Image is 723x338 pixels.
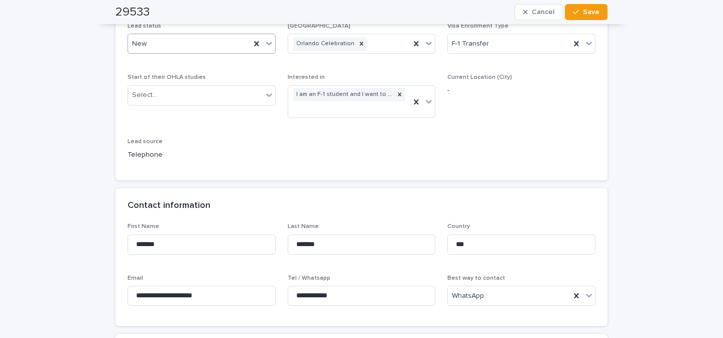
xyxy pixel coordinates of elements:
[288,275,330,281] span: Tel / Whatsapp
[128,275,143,281] span: Email
[447,223,470,230] span: Country
[447,275,505,281] span: Best way to contact
[128,139,163,145] span: Lead source
[447,74,512,80] span: Current Location (City)
[288,23,350,29] span: [GEOGRAPHIC_DATA]
[288,74,325,80] span: Interested in
[128,150,276,160] p: Telephone
[132,90,157,100] div: Select...
[128,223,159,230] span: First Name
[452,291,484,301] span: WhatsApp
[288,223,319,230] span: Last Name
[447,23,509,29] span: Visa Enrollment Type
[447,85,595,96] p: -
[115,5,150,20] h2: 29533
[128,23,161,29] span: Lead status
[293,37,356,51] div: Orlando Celebration
[583,9,599,16] span: Save
[565,4,608,20] button: Save
[515,4,563,20] button: Cancel
[132,39,147,49] span: New
[293,88,395,101] div: I am an F-1 student and I want to transfer to OHLA
[532,9,554,16] span: Cancel
[452,39,489,49] span: F-1 Transfer
[128,74,206,80] span: Start of their OHLA studies
[128,200,210,211] h2: Contact information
